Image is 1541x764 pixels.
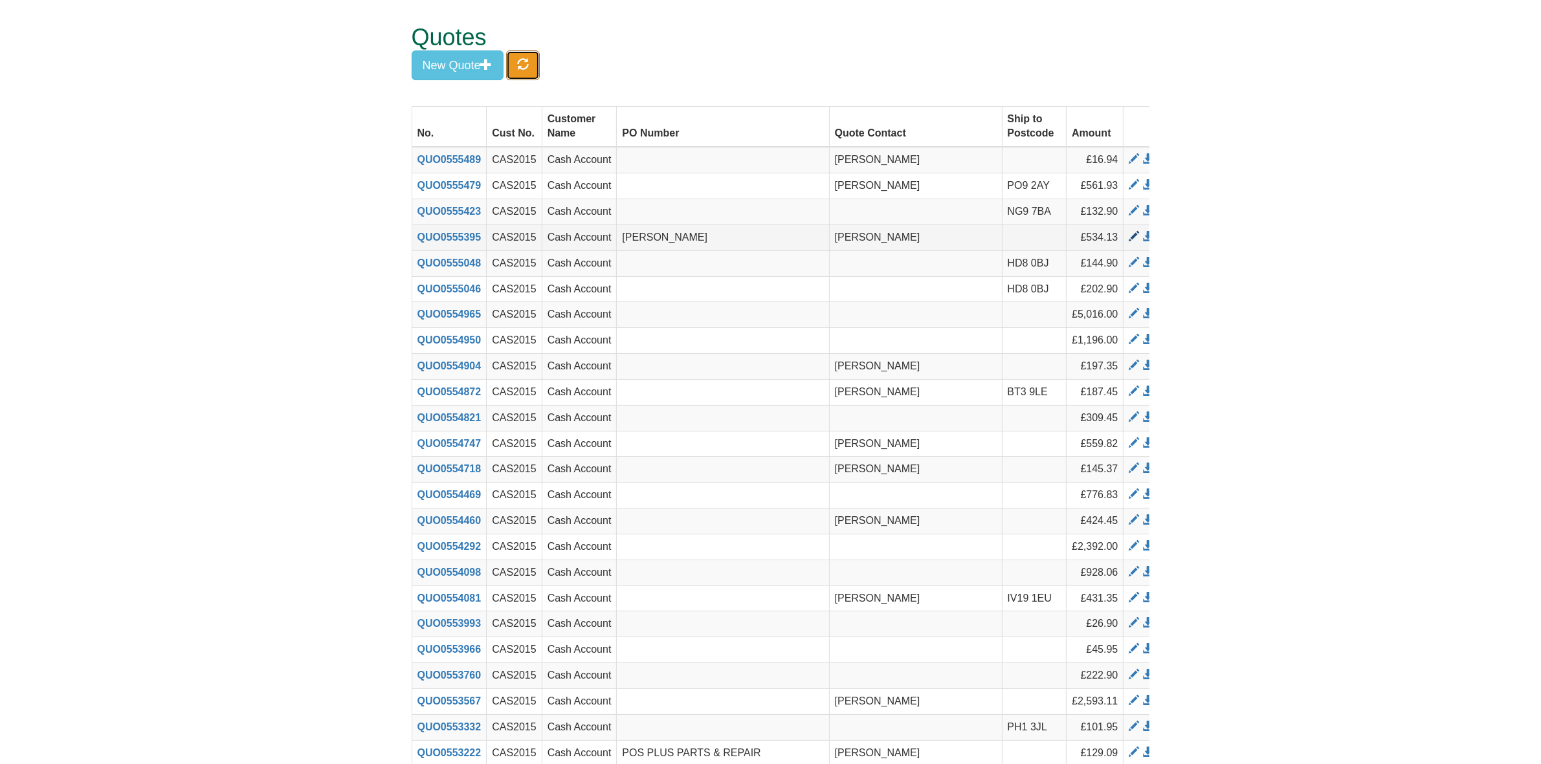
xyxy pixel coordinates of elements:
[1067,483,1124,508] td: £776.83
[542,106,617,147] th: Customer Name
[487,276,542,302] td: CAS2015
[412,106,487,147] th: No.
[542,714,617,740] td: Cash Account
[487,302,542,328] td: CAS2015
[417,644,482,655] a: QUO0553966
[1067,199,1124,224] td: £132.90
[417,515,482,526] a: QUO0554460
[829,431,1002,457] td: [PERSON_NAME]
[1067,431,1124,457] td: £559.82
[487,199,542,224] td: CAS2015
[829,224,1002,250] td: [PERSON_NAME]
[487,689,542,715] td: CAS2015
[487,354,542,380] td: CAS2015
[1002,714,1067,740] td: PH1 3JL
[417,670,482,681] a: QUO0553760
[1067,276,1124,302] td: £202.90
[487,147,542,173] td: CAS2015
[542,250,617,276] td: Cash Account
[417,360,482,371] a: QUO0554904
[417,257,482,268] a: QUO0555048
[417,747,482,758] a: QUO0553222
[412,25,1101,50] h1: Quotes
[1067,250,1124,276] td: £144.90
[487,457,542,483] td: CAS2015
[417,695,482,706] a: QUO0553567
[417,489,482,500] a: QUO0554469
[487,560,542,585] td: CAS2015
[1067,106,1124,147] th: Amount
[417,541,482,552] a: QUO0554292
[829,354,1002,380] td: [PERSON_NAME]
[417,463,482,474] a: QUO0554718
[542,379,617,405] td: Cash Account
[829,379,1002,405] td: [PERSON_NAME]
[617,106,829,147] th: PO Number
[417,154,482,165] a: QUO0555489
[1002,106,1067,147] th: Ship to Postcode
[542,534,617,560] td: Cash Account
[542,354,617,380] td: Cash Account
[417,309,482,320] a: QUO0554965
[487,224,542,250] td: CAS2015
[487,611,542,637] td: CAS2015
[1067,457,1124,483] td: £145.37
[1067,173,1124,199] td: £561.93
[542,508,617,534] td: Cash Account
[542,611,617,637] td: Cash Account
[1067,379,1124,405] td: £187.45
[1002,173,1067,199] td: PO9 2AY
[487,585,542,611] td: CAS2015
[542,276,617,302] td: Cash Account
[487,637,542,663] td: CAS2015
[542,663,617,689] td: Cash Account
[487,106,542,147] th: Cust No.
[1067,224,1124,250] td: £534.13
[1067,689,1124,715] td: £2,593.11
[1067,663,1124,689] td: £222.90
[487,714,542,740] td: CAS2015
[417,412,482,423] a: QUO0554821
[1067,508,1124,534] td: £424.45
[542,457,617,483] td: Cash Account
[617,224,829,250] td: [PERSON_NAME]
[417,283,482,294] a: QUO0555046
[1067,147,1124,173] td: £16.94
[1067,534,1124,560] td: £2,392.00
[417,334,482,345] a: QUO0554950
[829,147,1002,173] td: [PERSON_NAME]
[487,663,542,689] td: CAS2015
[417,721,482,732] a: QUO0553332
[487,508,542,534] td: CAS2015
[1067,585,1124,611] td: £431.35
[542,147,617,173] td: Cash Account
[417,593,482,604] a: QUO0554081
[542,224,617,250] td: Cash Account
[542,637,617,663] td: Cash Account
[1067,354,1124,380] td: £197.35
[542,302,617,328] td: Cash Account
[542,585,617,611] td: Cash Account
[487,379,542,405] td: CAS2015
[542,560,617,585] td: Cash Account
[1067,328,1124,354] td: £1,196.00
[487,483,542,508] td: CAS2015
[1002,379,1067,405] td: BT3 9LE
[1002,199,1067,224] td: NG9 7BA
[417,206,482,217] a: QUO0555423
[1067,714,1124,740] td: £101.95
[542,483,617,508] td: Cash Account
[1067,560,1124,585] td: £928.06
[829,689,1002,715] td: [PERSON_NAME]
[829,508,1002,534] td: [PERSON_NAME]
[487,534,542,560] td: CAS2015
[829,106,1002,147] th: Quote Contact
[417,232,482,243] a: QUO0555395
[417,180,482,191] a: QUO0555479
[417,438,482,449] a: QUO0554747
[542,431,617,457] td: Cash Account
[1002,585,1067,611] td: IV19 1EU
[487,405,542,431] td: CAS2015
[417,618,482,629] a: QUO0553993
[1002,276,1067,302] td: HD8 0BJ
